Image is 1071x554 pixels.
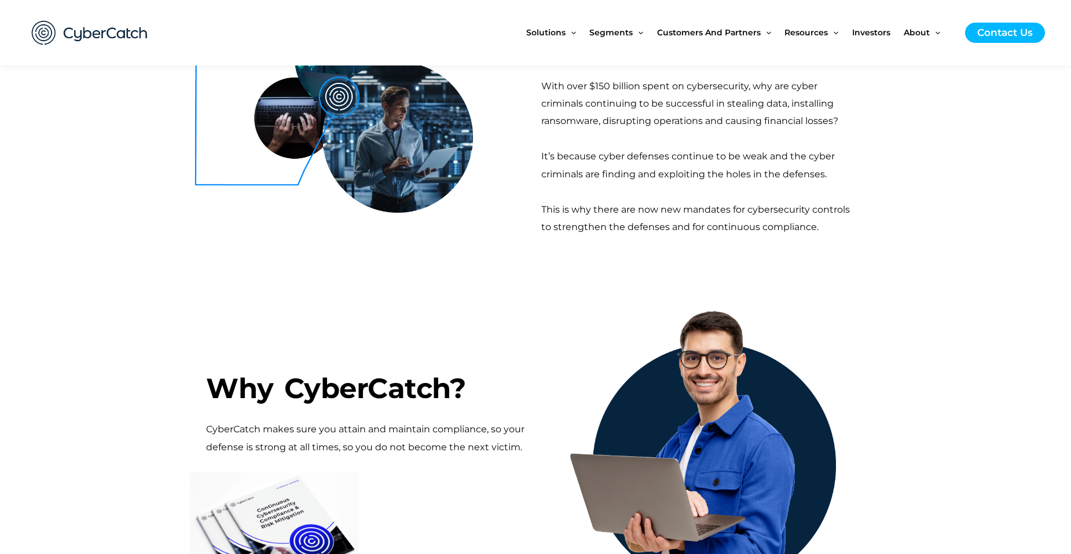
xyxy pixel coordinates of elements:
[633,8,643,57] span: Menu Toggle
[784,8,828,57] span: Resources
[828,8,838,57] span: Menu Toggle
[20,9,159,57] img: CyberCatch
[965,23,1045,43] a: Contact Us
[589,8,633,57] span: Segments
[852,8,890,57] span: Investors
[526,8,566,57] span: Solutions
[761,8,771,57] span: Menu Toggle
[541,78,860,130] div: With over $150 billion spent on cybersecurity, why are cyber criminals continuing to be successfu...
[657,8,761,57] span: Customers and Partners
[206,326,530,409] h3: Why CyberCatch?
[930,8,940,57] span: Menu Toggle
[566,8,576,57] span: Menu Toggle
[541,201,860,236] div: This is why there are now new mandates for cybersecurity controls to strengthen the defenses and ...
[541,148,860,183] div: It’s because cyber defenses continue to be weak and the cyber criminals are finding and exploitin...
[526,8,953,57] nav: Site Navigation: New Main Menu
[904,8,930,57] span: About
[206,421,530,456] p: CyberCatch makes sure you attain and maintain compliance, so your defense is strong at all times,...
[852,8,904,57] a: Investors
